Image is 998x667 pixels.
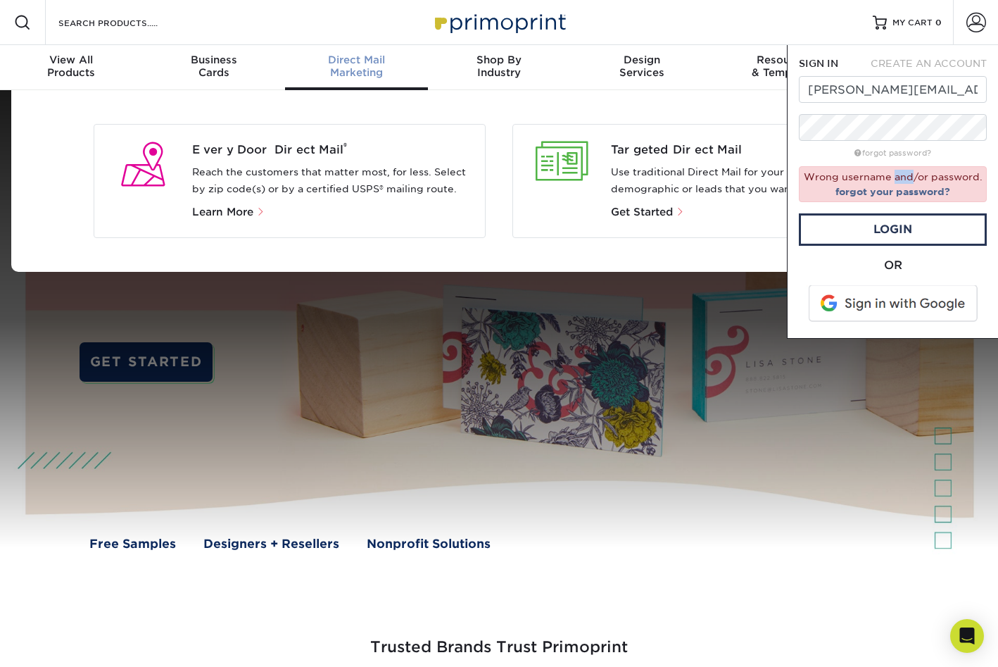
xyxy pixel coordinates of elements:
[428,54,571,79] div: Industry
[57,14,194,31] input: SEARCH PRODUCTS.....
[799,166,987,202] div: Wrong username and/or password.
[854,149,931,158] a: forgot password?
[192,207,271,218] a: Learn More
[871,58,987,69] span: CREATE AN ACCOUNT
[799,76,987,103] input: Email
[799,213,987,246] a: Login
[713,54,856,79] div: & Templates
[192,164,474,198] p: Reach the customers that matter most, for less. Select by zip code(s) or by a certified USPS® mai...
[570,54,713,66] span: Design
[4,624,120,662] iframe: Google Customer Reviews
[799,257,987,274] div: OR
[429,7,569,37] img: Primoprint
[835,186,950,197] a: forgot your password?
[192,206,253,218] span: Learn More
[192,142,474,158] a: Every Door Direct Mail®
[713,54,856,66] span: Resources
[611,207,685,218] a: Get Started
[799,58,838,69] span: SIGN IN
[285,45,428,90] a: Direct MailMarketing
[950,619,984,653] div: Open Intercom Messenger
[611,142,893,158] a: Targeted Direct Mail
[428,54,571,66] span: Shop By
[570,45,713,90] a: DesignServices
[611,206,673,218] span: Get Started
[343,141,347,151] sup: ®
[143,54,286,66] span: Business
[935,18,942,27] span: 0
[143,45,286,90] a: BusinessCards
[713,45,856,90] a: Resources& Templates
[428,45,571,90] a: Shop ByIndustry
[285,54,428,79] div: Marketing
[611,164,893,198] p: Use traditional Direct Mail for your lists of customers by demographic or leads that you want to ...
[570,54,713,79] div: Services
[892,17,933,29] span: MY CART
[143,54,286,79] div: Cards
[285,54,428,66] span: Direct Mail
[192,142,474,158] span: Every Door Direct Mail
